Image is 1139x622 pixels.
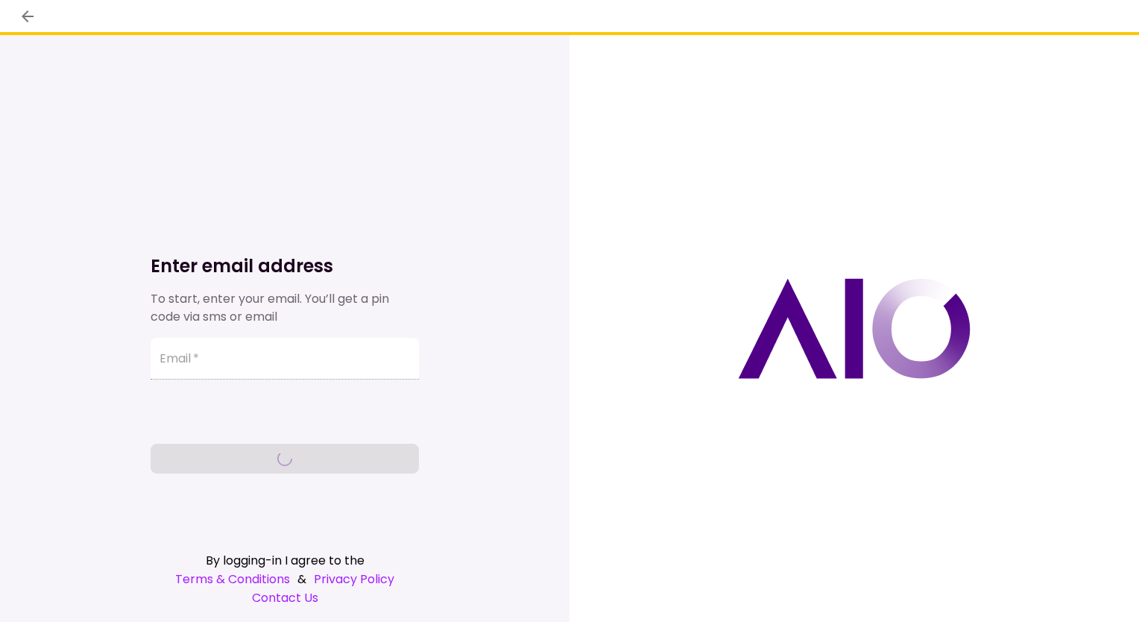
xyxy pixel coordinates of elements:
[151,290,419,326] div: To start, enter your email. You’ll get a pin code via sms or email
[151,570,419,588] div: &
[151,588,419,607] a: Contact Us
[151,254,419,278] h1: Enter email address
[738,278,971,379] img: AIO logo
[15,4,40,29] button: back
[151,551,419,570] div: By logging-in I agree to the
[314,570,394,588] a: Privacy Policy
[175,570,290,588] a: Terms & Conditions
